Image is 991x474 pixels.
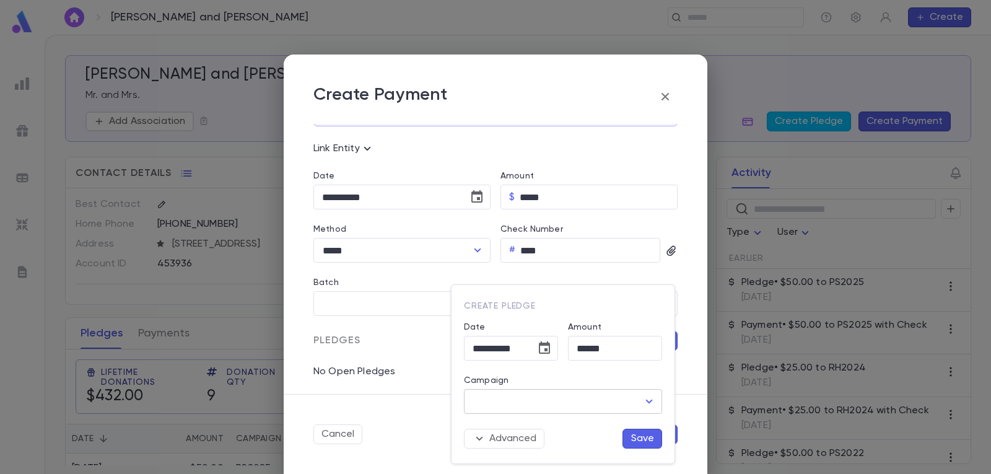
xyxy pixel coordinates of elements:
[464,429,544,449] button: Advanced
[640,393,658,410] button: Open
[622,429,662,449] button: Save
[568,322,601,332] label: Amount
[464,322,558,332] label: Date
[464,375,509,385] label: Campaign
[464,302,536,310] span: Create Pledge
[532,336,557,361] button: Choose date, selected date is Sep 30, 2025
